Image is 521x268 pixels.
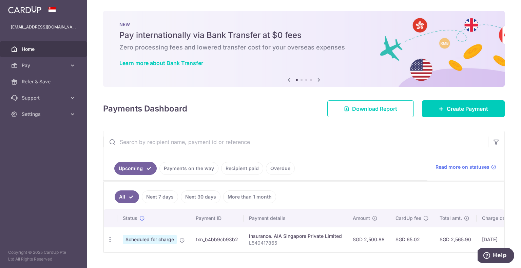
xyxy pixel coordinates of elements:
th: Payment details [244,209,347,227]
td: SGD 2,500.88 [347,227,390,252]
span: Scheduled for charge [123,235,177,244]
a: All [115,190,139,203]
th: Payment ID [190,209,244,227]
a: Next 30 days [181,190,220,203]
a: Read more on statuses [436,164,496,170]
span: Home [22,46,66,53]
img: CardUp [8,5,41,14]
h4: Payments Dashboard [103,103,187,115]
span: Support [22,95,66,101]
a: More than 1 month [223,190,276,203]
a: Download Report [327,100,414,117]
a: Upcoming [114,162,157,175]
span: Pay [22,62,66,69]
span: Total amt. [440,215,462,222]
a: Create Payment [422,100,505,117]
span: CardUp fee [395,215,421,222]
span: Charge date [482,215,510,222]
a: Learn more about Bank Transfer [119,60,203,66]
a: Next 7 days [142,190,178,203]
a: Recipient paid [221,162,263,175]
span: Download Report [352,105,397,113]
span: Refer & Save [22,78,66,85]
input: Search by recipient name, payment id or reference [103,131,488,153]
td: txn_b4bb9cb93b2 [190,227,244,252]
span: Amount [353,215,370,222]
h6: Zero processing fees and lowered transfer cost for your overseas expenses [119,43,488,51]
p: [EMAIL_ADDRESS][DOMAIN_NAME] [11,24,76,30]
img: Bank transfer banner [103,11,505,87]
a: Overdue [266,162,295,175]
span: Status [123,215,137,222]
span: Create Payment [447,105,488,113]
iframe: Opens a widget where you can find more information [478,248,514,265]
td: SGD 65.02 [390,227,434,252]
span: Settings [22,111,66,118]
div: Insurance. AIA Singapore Private Limited [249,233,342,240]
p: NEW [119,22,488,27]
td: SGD 2,565.90 [434,227,477,252]
h5: Pay internationally via Bank Transfer at $0 fees [119,30,488,41]
span: Read more on statuses [436,164,489,170]
a: Payments on the way [159,162,218,175]
p: L540417865 [249,240,342,246]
